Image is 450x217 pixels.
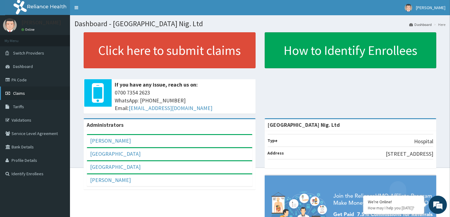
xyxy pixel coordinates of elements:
a: [GEOGRAPHIC_DATA] [90,163,141,170]
span: Tariffs [13,104,24,109]
b: Address [268,150,284,156]
b: Type [268,138,278,143]
a: [GEOGRAPHIC_DATA] [90,150,141,157]
b: If you have any issue, reach us on: [115,81,198,88]
h1: Dashboard - [GEOGRAPHIC_DATA] Nig. Ltd [75,20,445,28]
span: 0700 7354 2623 WhatsApp: [PHONE_NUMBER] Email: [115,89,253,112]
div: We're Online! [368,199,420,205]
span: Switch Providers [13,50,44,56]
a: How to Identify Enrollees [265,32,437,68]
a: [PERSON_NAME] [90,176,131,183]
a: Dashboard [409,22,432,27]
p: [PERSON_NAME] [21,20,61,25]
strong: [GEOGRAPHIC_DATA] Nig. Ltd [268,121,340,128]
p: How may I help you today? [368,205,420,211]
p: [STREET_ADDRESS] [386,150,433,158]
a: [EMAIL_ADDRESS][DOMAIN_NAME] [129,105,212,112]
span: Dashboard [13,64,33,69]
p: Hospital [414,137,433,145]
img: User Image [405,4,412,12]
a: Online [21,27,36,32]
b: Administrators [87,121,124,128]
a: [PERSON_NAME] [90,137,131,144]
a: Click here to submit claims [84,32,256,68]
li: Here [432,22,445,27]
span: [PERSON_NAME] [416,5,445,10]
img: User Image [3,18,17,32]
span: Claims [13,91,25,96]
